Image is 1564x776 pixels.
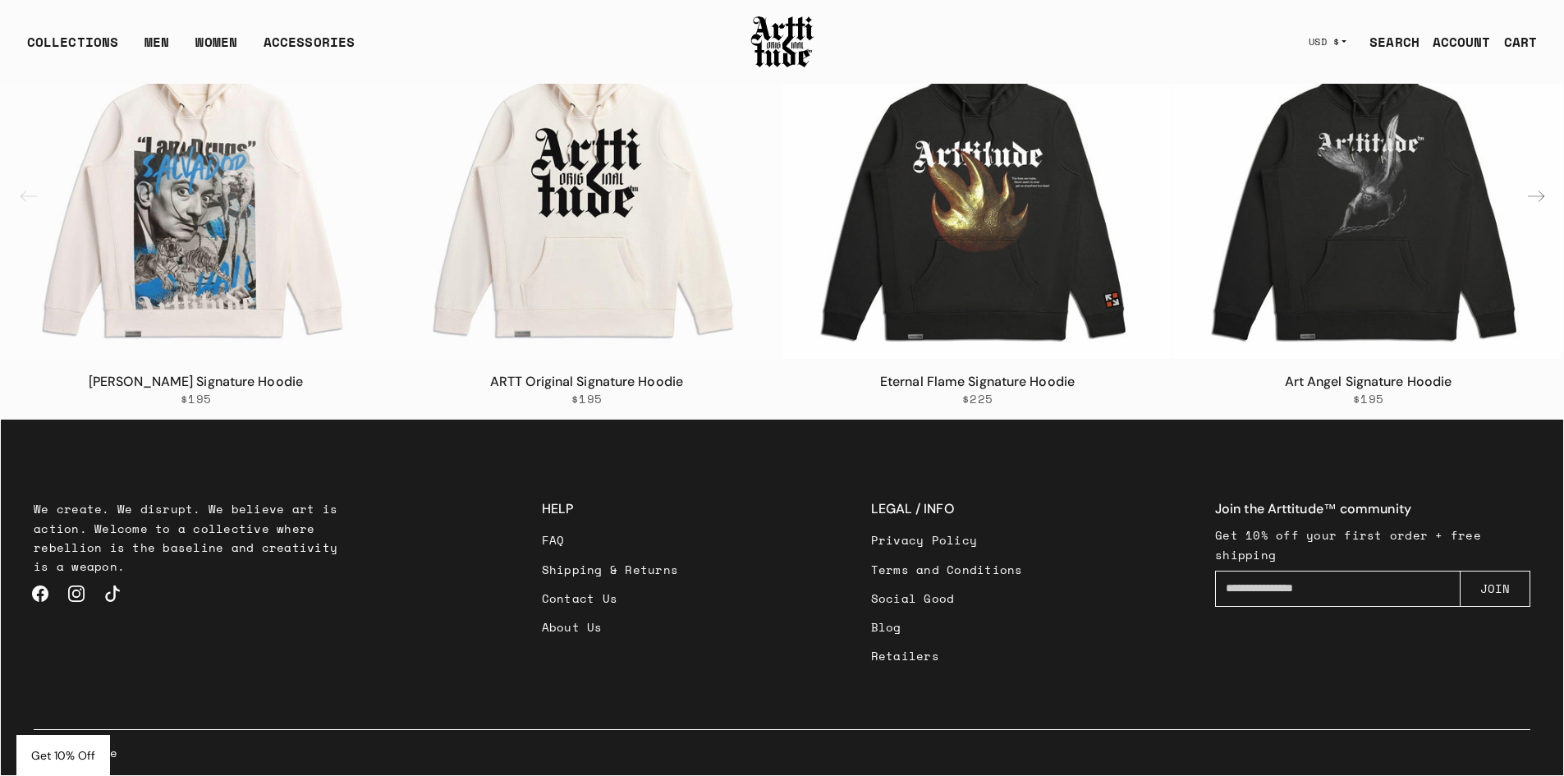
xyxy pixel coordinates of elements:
a: Open cart [1491,25,1537,58]
div: ACCESSORIES [264,32,355,65]
a: [PERSON_NAME] Signature Hoodie [89,373,303,390]
div: Next slide [1516,177,1556,216]
ul: Main navigation [14,32,368,65]
a: Shipping & Returns [542,555,679,584]
h4: Join the Arttitude™ community [1215,499,1530,519]
input: Enter your email [1215,571,1461,607]
div: CART [1504,32,1537,52]
a: SEARCH [1356,25,1420,58]
h3: HELP [542,499,679,519]
a: Social Good [871,584,1023,613]
a: About Us [542,613,679,641]
a: Terms and Conditions [871,555,1023,584]
div: Get 10% Off [16,735,110,776]
a: MEN [144,32,169,65]
a: WOMEN [195,32,237,65]
a: Retailers [871,641,1023,670]
img: Arttitude [750,14,815,70]
a: Facebook [22,576,58,612]
span: $225 [962,392,993,406]
h3: LEGAL / INFO [871,499,1023,519]
span: $195 [571,392,602,406]
a: Art Angel Signature Hoodie [1285,373,1452,390]
a: Privacy Policy [871,526,1023,554]
span: USD $ [1309,35,1340,48]
span: Get 10% Off [31,748,95,763]
a: ACCOUNT [1420,25,1491,58]
button: JOIN [1460,571,1530,607]
span: $195 [1353,392,1383,406]
div: COLLECTIONS [27,32,118,65]
a: Instagram [58,576,94,612]
a: FAQ [542,526,679,554]
span: $195 [181,392,211,406]
a: Contact Us [542,584,679,613]
a: Blog [871,613,1023,641]
button: USD $ [1299,24,1357,60]
a: ARTT Original Signature Hoodie [490,373,683,390]
p: We create. We disrupt. We believe art is action. Welcome to a collective where rebellion is the b... [34,499,349,575]
a: Eternal Flame Signature Hoodie [880,373,1075,390]
p: Get 10% off your first order + free shipping [1215,526,1530,563]
a: TikTok [94,576,131,612]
